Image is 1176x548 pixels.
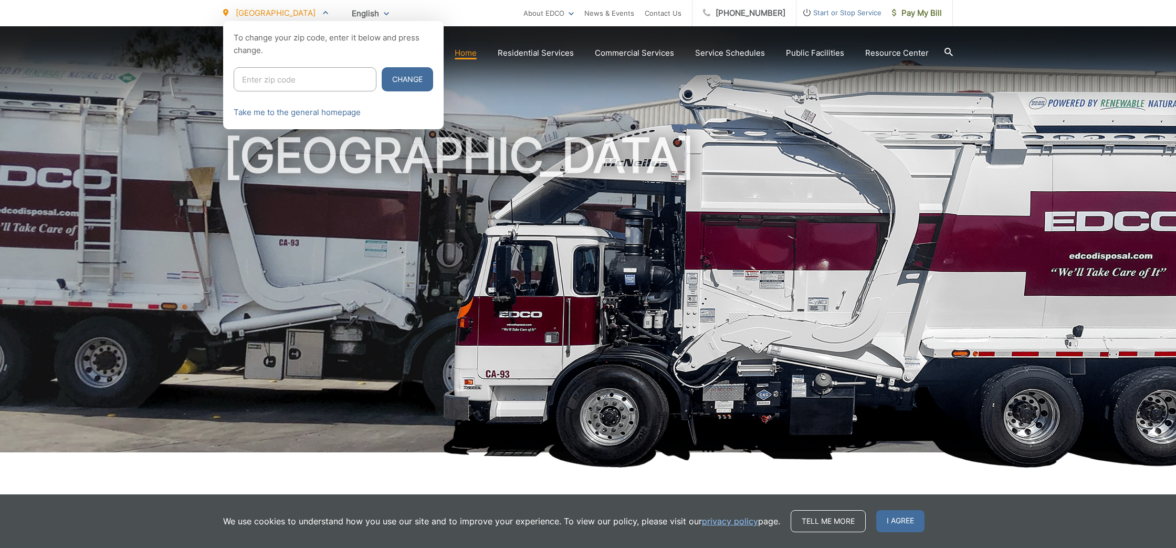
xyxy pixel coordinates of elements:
a: privacy policy [702,515,758,528]
span: English [344,4,397,23]
a: Tell me more [791,510,866,532]
a: Take me to the general homepage [234,106,361,119]
input: Enter zip code [234,67,376,91]
p: We use cookies to understand how you use our site and to improve your experience. To view our pol... [223,515,780,528]
p: To change your zip code, enter it below and press change. [234,32,433,57]
button: Change [382,67,433,91]
a: About EDCO [523,7,574,19]
span: Pay My Bill [892,7,942,19]
span: I agree [876,510,925,532]
span: [GEOGRAPHIC_DATA] [236,8,316,18]
a: Contact Us [645,7,681,19]
a: News & Events [584,7,634,19]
